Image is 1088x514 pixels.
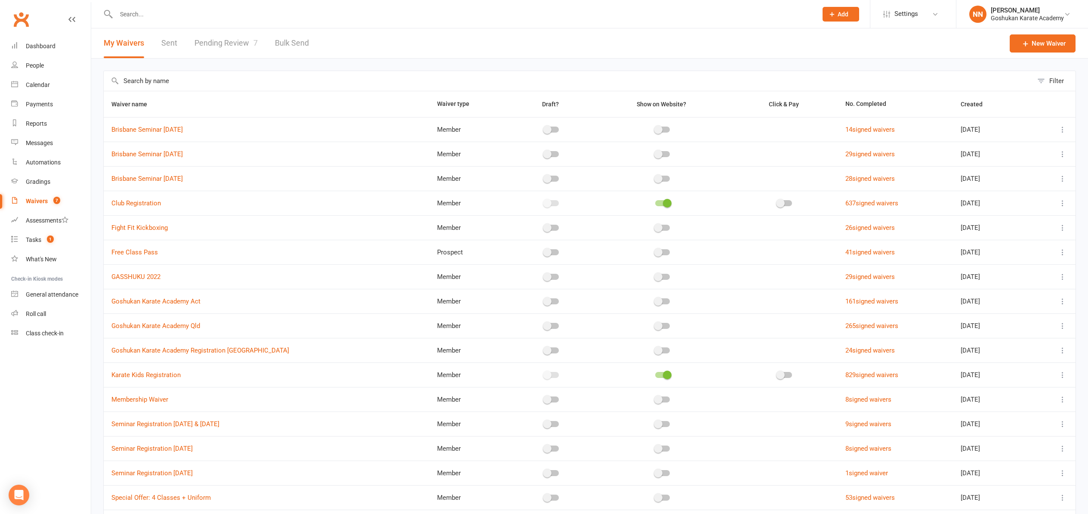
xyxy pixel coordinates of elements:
a: Karate Kids Registration [111,371,181,379]
a: Membership Waiver [111,396,168,403]
span: Waiver name [111,101,157,108]
td: [DATE] [953,485,1032,510]
div: Roll call [26,310,46,317]
div: Gradings [26,178,50,185]
div: Waivers [26,198,48,204]
a: Bulk Send [275,28,309,58]
button: My Waivers [104,28,144,58]
button: Filter [1033,71,1076,91]
a: 8signed waivers [845,445,891,452]
div: People [26,62,44,69]
td: [DATE] [953,362,1032,387]
a: 1signed waiver [845,469,888,477]
td: [DATE] [953,436,1032,461]
div: Class check-in [26,330,64,337]
a: What's New [11,250,91,269]
td: [DATE] [953,117,1032,142]
div: Open Intercom Messenger [9,485,29,505]
a: New Waiver [1010,34,1076,53]
td: Member [429,412,510,436]
div: Filter [1049,76,1064,86]
div: What's New [26,256,57,263]
div: Messages [26,139,53,146]
td: [DATE] [953,215,1032,240]
td: Prospect [429,240,510,264]
a: Class kiosk mode [11,324,91,343]
a: 29signed waivers [845,150,895,158]
a: 8signed waivers [845,396,891,403]
input: Search... [114,8,811,20]
td: Member [429,117,510,142]
input: Search by name [104,71,1033,91]
a: 161signed waivers [845,297,898,305]
div: Automations [26,159,61,166]
a: Goshukan Karate Academy Qld [111,322,200,330]
a: General attendance kiosk mode [11,285,91,304]
span: 1 [47,235,54,243]
a: Special Offer: 4 Classes + Uniform [111,494,211,502]
a: Payments [11,95,91,114]
a: Brisbane Seminar [DATE] [111,150,183,158]
span: 7 [253,38,258,47]
td: [DATE] [953,264,1032,289]
a: Fight Fit Kickboxing [111,224,168,232]
td: [DATE] [953,191,1032,215]
td: [DATE] [953,412,1032,436]
td: Member [429,313,510,338]
div: Calendar [26,81,50,88]
a: 41signed waivers [845,248,895,256]
td: [DATE] [953,240,1032,264]
a: Tasks 1 [11,230,91,250]
div: Assessments [26,217,68,224]
a: Seminar Registration [DATE] & [DATE] [111,420,219,428]
a: Gradings [11,172,91,192]
div: Payments [26,101,53,108]
a: Seminar Registration [DATE] [111,445,193,452]
a: Goshukan Karate Academy Registration [GEOGRAPHIC_DATA] [111,347,289,354]
a: 9signed waivers [845,420,891,428]
td: [DATE] [953,387,1032,412]
span: Click & Pay [769,101,799,108]
a: 28signed waivers [845,175,895,183]
button: Waiver name [111,99,157,109]
a: Assessments [11,211,91,230]
div: Tasks [26,236,41,243]
td: [DATE] [953,338,1032,362]
td: Member [429,362,510,387]
a: Sent [161,28,177,58]
td: Member [429,166,510,191]
td: Member [429,485,510,510]
td: Member [429,142,510,166]
span: Draft? [542,101,559,108]
a: Seminar Registration [DATE] [111,469,193,477]
a: 637signed waivers [845,199,898,207]
a: 29signed waivers [845,273,895,281]
td: Member [429,215,510,240]
button: Created [961,99,992,109]
td: Member [429,461,510,485]
button: Show on Website? [629,99,696,109]
div: NN [969,6,986,23]
a: Automations [11,153,91,172]
div: Reports [26,120,47,127]
a: Brisbane Seminar [DATE] [111,175,183,183]
td: [DATE] [953,289,1032,313]
a: Calendar [11,75,91,95]
th: Waiver type [429,91,510,117]
a: GASSHUKU 2022 [111,273,160,281]
div: Goshukan Karate Academy [991,14,1064,22]
td: [DATE] [953,142,1032,166]
span: Settings [894,4,918,24]
td: [DATE] [953,313,1032,338]
button: Add [823,7,859,22]
a: Clubworx [10,9,32,30]
span: Show on Website? [637,101,686,108]
div: Dashboard [26,43,55,50]
a: 24signed waivers [845,347,895,354]
td: Member [429,436,510,461]
button: Click & Pay [761,99,808,109]
a: Brisbane Seminar [DATE] [111,126,183,133]
a: Pending Review7 [194,28,258,58]
a: Goshukan Karate Academy Act [111,297,200,305]
td: Member [429,289,510,313]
